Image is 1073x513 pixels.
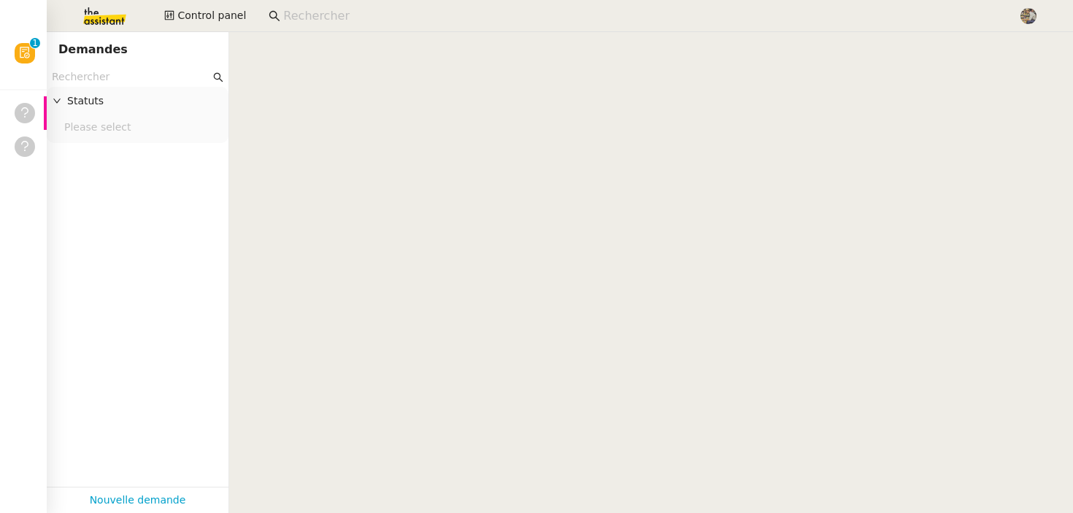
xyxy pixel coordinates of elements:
nz-badge-sup: 1 [30,38,40,48]
input: Rechercher [52,69,210,85]
p: 1 [32,38,38,51]
input: Rechercher [283,7,1004,26]
span: Control panel [177,7,246,24]
div: Statuts [47,87,228,115]
nz-page-header-title: Demandes [58,39,128,60]
button: Control panel [155,6,255,26]
span: Statuts [67,93,223,109]
a: Nouvelle demande [90,492,186,509]
img: 388bd129-7e3b-4cb1-84b4-92a3d763e9b7 [1020,8,1037,24]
